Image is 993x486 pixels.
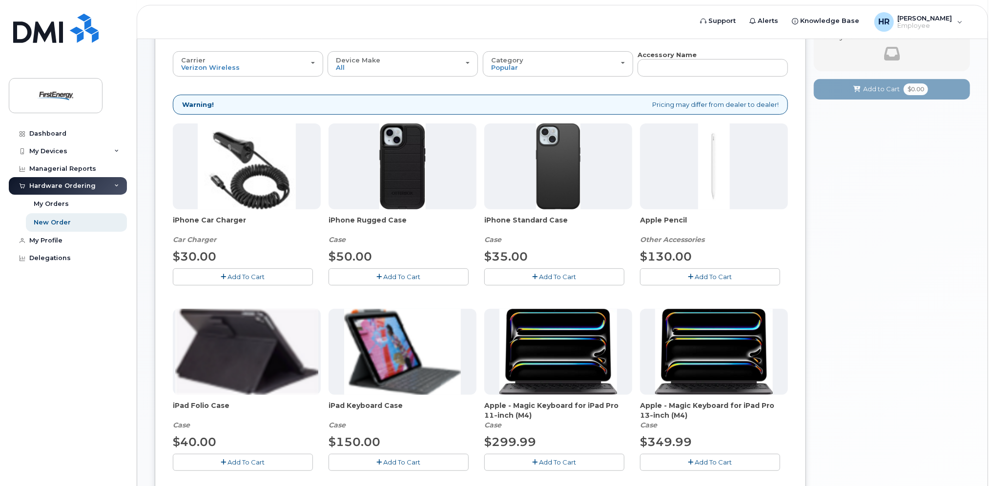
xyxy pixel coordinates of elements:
[228,458,265,466] span: Add To Cart
[484,235,501,244] em: Case
[181,56,206,64] span: Carrier
[499,309,618,395] img: magic_keyboard_for_ipad_pro.png
[868,12,970,32] div: Hillmer, Ralph C
[709,16,736,26] span: Support
[484,401,632,420] span: Apple - Magic Keyboard for iPad Pro 11‑inch (M4)
[655,309,773,395] img: magic_keyboard_for_ipad_pro.png
[786,11,867,31] a: Knowledge Base
[182,100,214,109] strong: Warning!
[640,215,788,244] div: Apple Pencil
[801,16,860,26] span: Knowledge Base
[329,215,476,235] span: iPhone Rugged Case
[173,421,190,429] em: Case
[329,454,469,471] button: Add To Cart
[640,435,692,449] span: $349.99
[173,51,323,77] button: Carrier Verizon Wireless
[329,235,346,244] em: Case
[384,458,421,466] span: Add To Cart
[698,123,729,209] img: PencilPro.jpg
[344,309,461,395] img: keyboard.png
[951,444,986,479] iframe: Messenger Launcher
[484,268,624,285] button: Add To Cart
[329,249,372,263] span: $50.00
[175,309,318,395] img: folio.png
[640,235,704,244] em: Other Accessories
[484,421,501,429] em: Case
[484,215,632,244] div: iPhone Standard Case
[173,268,313,285] button: Add To Cart
[329,421,346,429] em: Case
[329,215,476,244] div: iPhone Rugged Case
[743,11,786,31] a: Alerts
[640,401,788,430] div: Apple - Magic Keyboard for iPad Pro 13‑inch (M4)
[814,79,970,99] button: Add to Cart $0.00
[336,56,380,64] span: Device Make
[640,268,780,285] button: Add To Cart
[640,401,788,420] span: Apple - Magic Keyboard for iPad Pro 13‑inch (M4)
[328,51,478,77] button: Device Make All
[379,123,426,209] img: Defender.jpg
[878,16,890,28] span: HR
[539,458,577,466] span: Add To Cart
[539,273,577,281] span: Add To Cart
[198,123,296,209] img: iphonesecg.jpg
[898,22,952,30] span: Employee
[640,215,788,235] span: Apple Pencil
[483,51,633,77] button: Category Popular
[228,273,265,281] span: Add To Cart
[173,454,313,471] button: Add To Cart
[173,401,321,420] span: iPad Folio Case
[173,249,216,263] span: $30.00
[173,435,216,449] span: $40.00
[384,273,421,281] span: Add To Cart
[695,273,732,281] span: Add To Cart
[329,401,476,420] span: iPad Keyboard Case
[484,454,624,471] button: Add To Cart
[640,454,780,471] button: Add To Cart
[329,435,380,449] span: $150.00
[484,401,632,430] div: Apple - Magic Keyboard for iPad Pro 11‑inch (M4)
[173,215,321,244] div: iPhone Car Charger
[484,435,536,449] span: $299.99
[173,401,321,430] div: iPad Folio Case
[484,215,632,235] span: iPhone Standard Case
[181,63,240,71] span: Verizon Wireless
[863,84,900,94] span: Add to Cart
[695,458,732,466] span: Add To Cart
[173,215,321,235] span: iPhone Car Charger
[491,56,523,64] span: Category
[329,268,469,285] button: Add To Cart
[336,63,345,71] span: All
[694,11,743,31] a: Support
[758,16,779,26] span: Alerts
[638,51,697,59] strong: Accessory Name
[536,123,580,209] img: Symmetry.jpg
[173,95,788,115] div: Pricing may differ from dealer to dealer!
[640,421,657,429] em: Case
[898,14,952,22] span: [PERSON_NAME]
[904,83,928,95] span: $0.00
[173,235,216,244] em: Car Charger
[484,249,528,263] span: $35.00
[491,63,518,71] span: Popular
[640,249,692,263] span: $130.00
[329,401,476,430] div: iPad Keyboard Case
